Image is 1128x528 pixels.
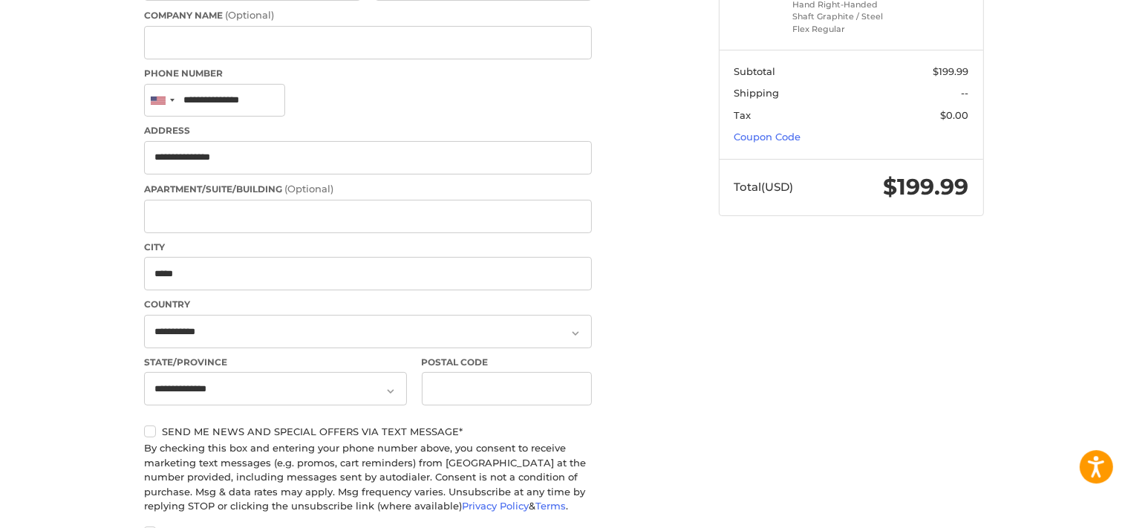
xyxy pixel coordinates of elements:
[933,65,969,77] span: $199.99
[144,426,592,437] label: Send me news and special offers via text message*
[535,500,566,512] a: Terms
[422,356,593,369] label: Postal Code
[225,9,274,21] small: (Optional)
[144,356,407,369] label: State/Province
[144,182,592,197] label: Apartment/Suite/Building
[734,180,794,194] span: Total (USD)
[1005,488,1128,528] iframe: Google Customer Reviews
[284,183,333,195] small: (Optional)
[734,109,752,121] span: Tax
[734,65,776,77] span: Subtotal
[884,173,969,201] span: $199.99
[793,23,907,36] li: Flex Regular
[144,441,592,514] div: By checking this box and entering your phone number above, you consent to receive marketing text ...
[144,67,592,80] label: Phone Number
[734,131,801,143] a: Coupon Code
[462,500,529,512] a: Privacy Policy
[734,87,780,99] span: Shipping
[145,85,179,117] div: United States: +1
[144,8,592,23] label: Company Name
[941,109,969,121] span: $0.00
[144,241,592,254] label: City
[144,124,592,137] label: Address
[144,298,592,311] label: Country
[962,87,969,99] span: --
[793,10,907,23] li: Shaft Graphite / Steel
